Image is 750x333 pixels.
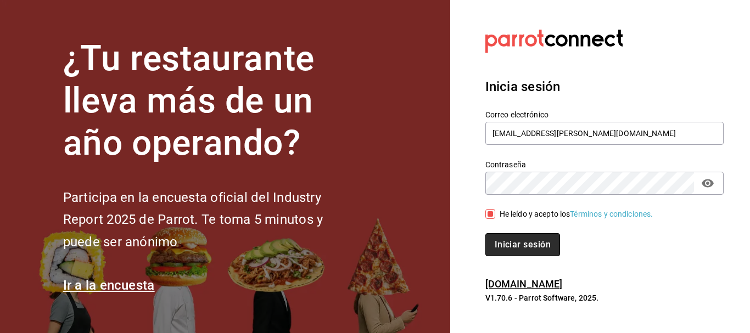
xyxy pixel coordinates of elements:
a: [DOMAIN_NAME] [485,278,563,290]
div: He leído y acepto los [500,208,653,220]
label: Contraseña [485,161,724,168]
button: Iniciar sesión [485,233,560,256]
h1: ¿Tu restaurante lleva más de un año operando? [63,38,360,164]
a: Términos y condiciones. [570,210,653,218]
a: Ir a la encuesta [63,278,155,293]
p: V1.70.6 - Parrot Software, 2025. [485,292,724,303]
input: Ingresa tu correo electrónico [485,122,724,145]
h2: Participa en la encuesta oficial del Industry Report 2025 de Parrot. Te toma 5 minutos y puede se... [63,187,360,253]
button: passwordField [698,174,717,193]
h3: Inicia sesión [485,77,724,97]
label: Correo electrónico [485,111,724,118]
